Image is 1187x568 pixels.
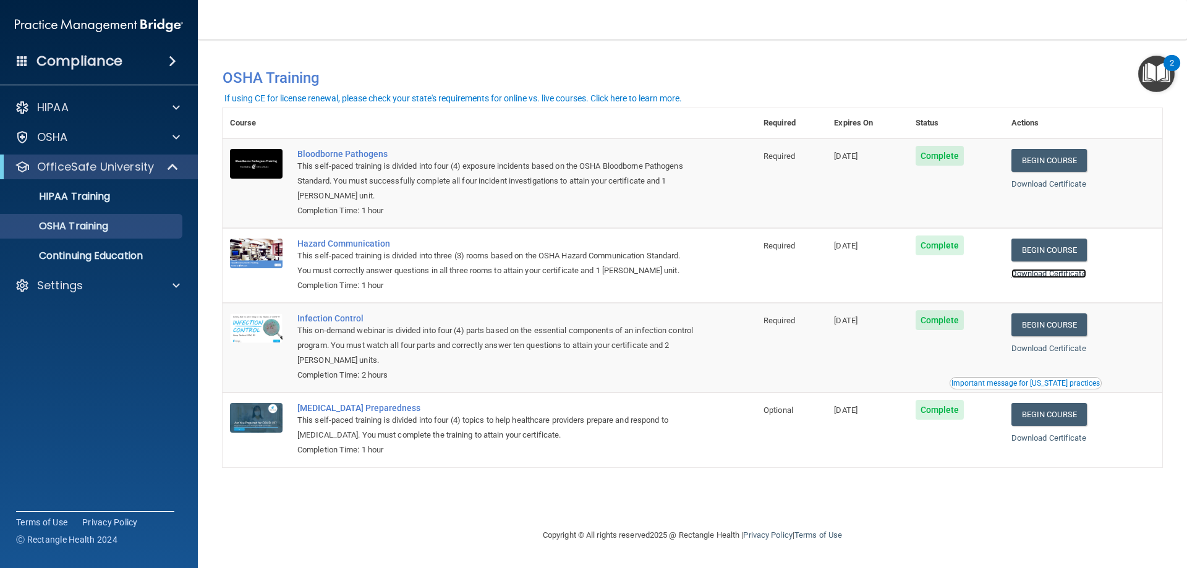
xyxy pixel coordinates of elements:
[1011,239,1087,261] a: Begin Course
[1004,108,1162,138] th: Actions
[297,323,694,368] div: This on-demand webinar is divided into four (4) parts based on the essential components of an inf...
[15,130,180,145] a: OSHA
[37,278,83,293] p: Settings
[297,413,694,443] div: This self-paced training is divided into four (4) topics to help healthcare providers prepare and...
[1011,313,1087,336] a: Begin Course
[8,190,110,203] p: HIPAA Training
[756,108,827,138] th: Required
[834,241,857,250] span: [DATE]
[297,248,694,278] div: This self-paced training is divided into three (3) rooms based on the OSHA Hazard Communication S...
[297,278,694,293] div: Completion Time: 1 hour
[834,316,857,325] span: [DATE]
[82,516,138,528] a: Privacy Policy
[916,146,964,166] span: Complete
[764,151,795,161] span: Required
[1011,179,1086,189] a: Download Certificate
[223,69,1162,87] h4: OSHA Training
[916,310,964,330] span: Complete
[16,516,67,528] a: Terms of Use
[8,250,177,262] p: Continuing Education
[37,130,68,145] p: OSHA
[16,533,117,546] span: Ⓒ Rectangle Health 2024
[223,108,290,138] th: Course
[297,239,694,248] a: Hazard Communication
[297,368,694,383] div: Completion Time: 2 hours
[1011,433,1086,443] a: Download Certificate
[297,149,694,159] a: Bloodborne Pathogens
[794,530,842,540] a: Terms of Use
[1011,344,1086,353] a: Download Certificate
[297,313,694,323] a: Infection Control
[908,108,1004,138] th: Status
[223,92,684,104] button: If using CE for license renewal, please check your state's requirements for online vs. live cours...
[951,379,1100,387] div: Important message for [US_STATE] practices
[297,203,694,218] div: Completion Time: 1 hour
[827,108,908,138] th: Expires On
[224,94,682,103] div: If using CE for license renewal, please check your state's requirements for online vs. live cours...
[37,159,154,174] p: OfficeSafe University
[37,100,69,115] p: HIPAA
[1011,269,1086,278] a: Download Certificate
[15,13,183,38] img: PMB logo
[950,377,1102,389] button: Read this if you are a dental practitioner in the state of CA
[834,151,857,161] span: [DATE]
[1138,56,1175,92] button: Open Resource Center, 2 new notifications
[297,403,694,413] a: [MEDICAL_DATA] Preparedness
[834,405,857,415] span: [DATE]
[764,405,793,415] span: Optional
[916,400,964,420] span: Complete
[36,53,122,70] h4: Compliance
[15,100,180,115] a: HIPAA
[8,220,108,232] p: OSHA Training
[764,316,795,325] span: Required
[743,530,792,540] a: Privacy Policy
[15,278,180,293] a: Settings
[297,443,694,457] div: Completion Time: 1 hour
[467,515,918,555] div: Copyright © All rights reserved 2025 @ Rectangle Health | |
[15,159,179,174] a: OfficeSafe University
[916,235,964,255] span: Complete
[1170,63,1174,79] div: 2
[1011,403,1087,426] a: Begin Course
[1011,149,1087,172] a: Begin Course
[297,159,694,203] div: This self-paced training is divided into four (4) exposure incidents based on the OSHA Bloodborne...
[764,241,795,250] span: Required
